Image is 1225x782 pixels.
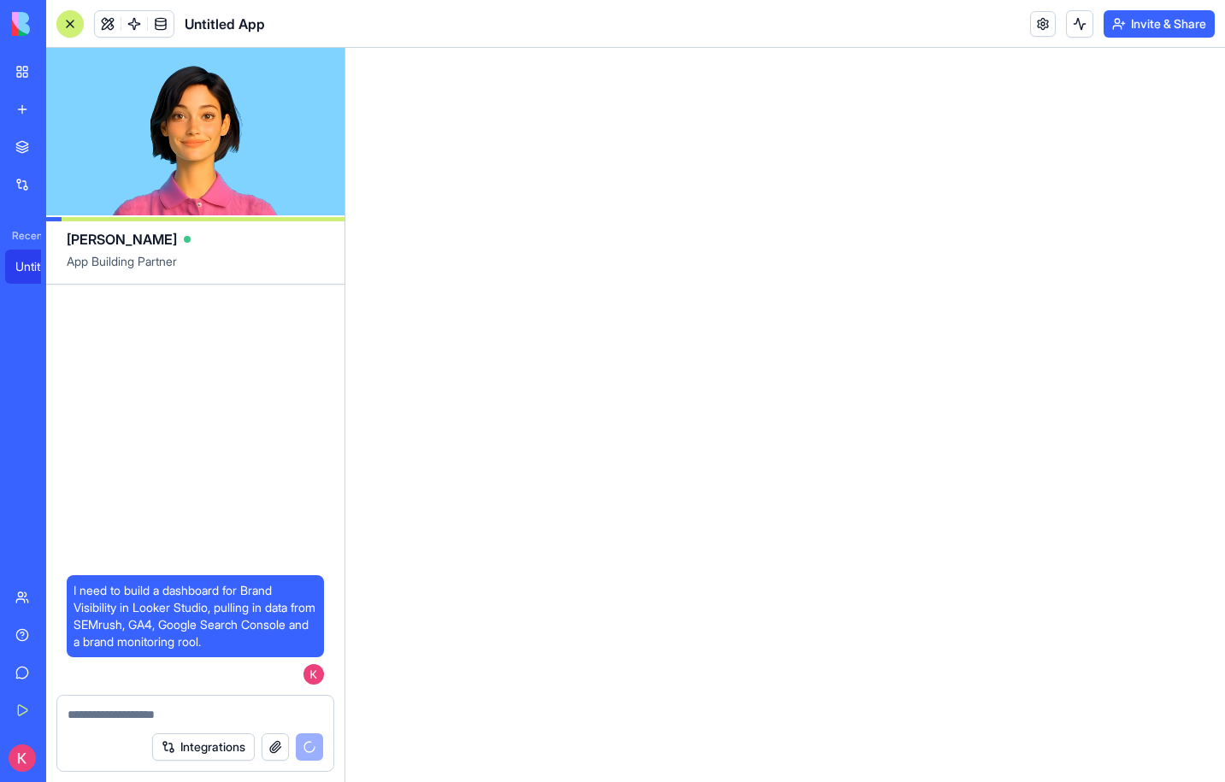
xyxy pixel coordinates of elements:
[185,14,265,34] span: Untitled App
[12,12,118,36] img: logo
[1104,10,1215,38] button: Invite & Share
[303,664,324,685] img: ACg8ocJaNN_dNxvWir0RLcrhf2mRXl1M9EmrdRgyLqpTnkRUjqXeqNw=s96-c
[74,582,317,650] span: I need to build a dashboard for Brand Visibility in Looker Studio, pulling in data from SEMrush, ...
[5,229,41,243] span: Recent
[67,229,177,250] span: [PERSON_NAME]
[152,733,255,761] button: Integrations
[5,250,74,284] a: Untitled App
[15,258,63,275] div: Untitled App
[67,253,324,284] span: App Building Partner
[9,744,36,772] img: ACg8ocJaNN_dNxvWir0RLcrhf2mRXl1M9EmrdRgyLqpTnkRUjqXeqNw=s96-c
